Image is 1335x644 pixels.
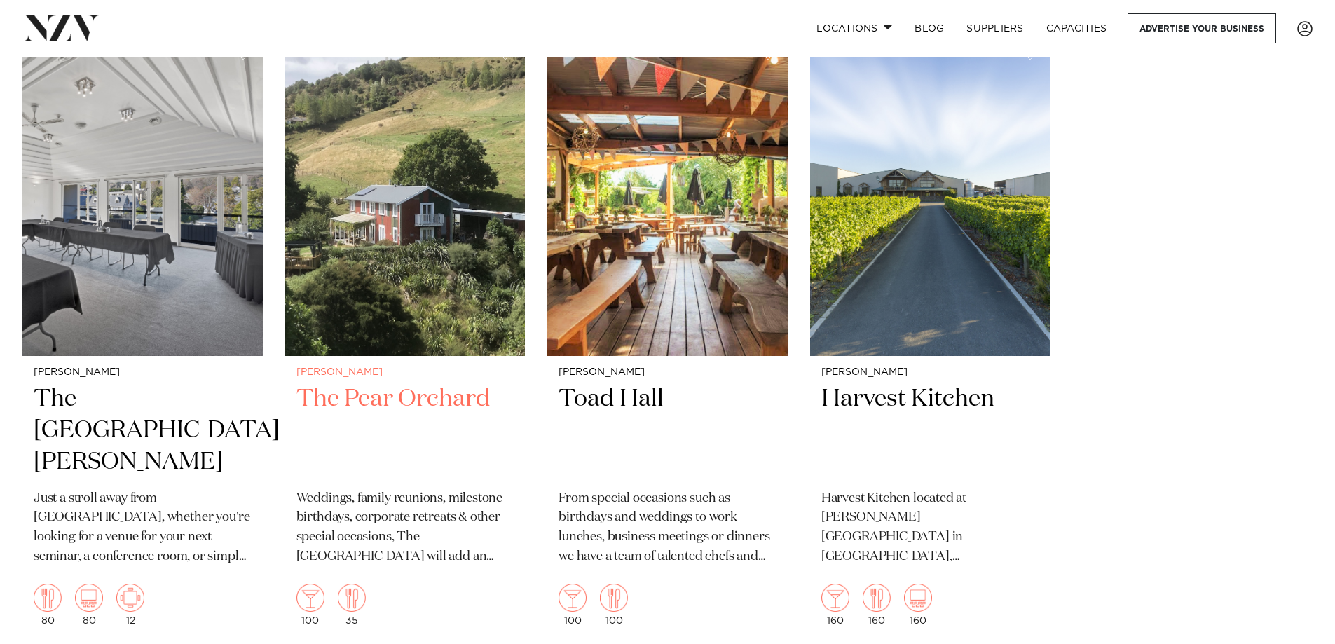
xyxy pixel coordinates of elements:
img: dining.png [600,584,628,612]
small: [PERSON_NAME] [821,367,1039,378]
a: Locations [805,13,903,43]
div: 100 [296,584,324,626]
div: 12 [116,584,144,626]
h2: The Pear Orchard [296,383,514,478]
p: From special occasions such as birthdays and weddings to work lunches, business meetings or dinne... [559,489,776,568]
div: 160 [863,584,891,626]
div: 160 [904,584,932,626]
img: dining.png [34,584,62,612]
div: 80 [75,584,103,626]
img: dining.png [338,584,366,612]
img: cocktail.png [559,584,587,612]
img: theatre.png [75,584,103,612]
img: theatre.png [904,584,932,612]
div: 100 [559,584,587,626]
a: [PERSON_NAME] The Pear Orchard Weddings, family reunions, milestone birthdays, corporate retreats... [285,34,526,637]
a: SUPPLIERS [955,13,1034,43]
img: nzv-logo.png [22,15,99,41]
small: [PERSON_NAME] [296,367,514,378]
img: cocktail.png [296,584,324,612]
h2: Harvest Kitchen [821,383,1039,478]
div: 35 [338,584,366,626]
a: [PERSON_NAME] Toad Hall From special occasions such as birthdays and weddings to work lunches, bu... [547,34,788,637]
a: Capacities [1035,13,1118,43]
a: BLOG [903,13,955,43]
img: dining.png [863,584,891,612]
small: [PERSON_NAME] [559,367,776,378]
img: cocktail.png [821,584,849,612]
a: [PERSON_NAME] Harvest Kitchen Harvest Kitchen located at [PERSON_NAME][GEOGRAPHIC_DATA] in [GEOGR... [810,34,1050,637]
p: Weddings, family reunions, milestone birthdays, corporate retreats & other special occasions, The... [296,489,514,568]
small: [PERSON_NAME] [34,367,252,378]
p: Harvest Kitchen located at [PERSON_NAME][GEOGRAPHIC_DATA] in [GEOGRAPHIC_DATA], [GEOGRAPHIC_DATA]... [821,489,1039,568]
div: 100 [600,584,628,626]
a: Advertise your business [1128,13,1276,43]
h2: Toad Hall [559,383,776,478]
div: 80 [34,584,62,626]
a: [PERSON_NAME] The [GEOGRAPHIC_DATA][PERSON_NAME] Just a stroll away from [GEOGRAPHIC_DATA], wheth... [22,34,263,637]
img: meeting.png [116,584,144,612]
h2: The [GEOGRAPHIC_DATA][PERSON_NAME] [34,383,252,478]
div: 160 [821,584,849,626]
p: Just a stroll away from [GEOGRAPHIC_DATA], whether you're looking for a venue for your next semin... [34,489,252,568]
